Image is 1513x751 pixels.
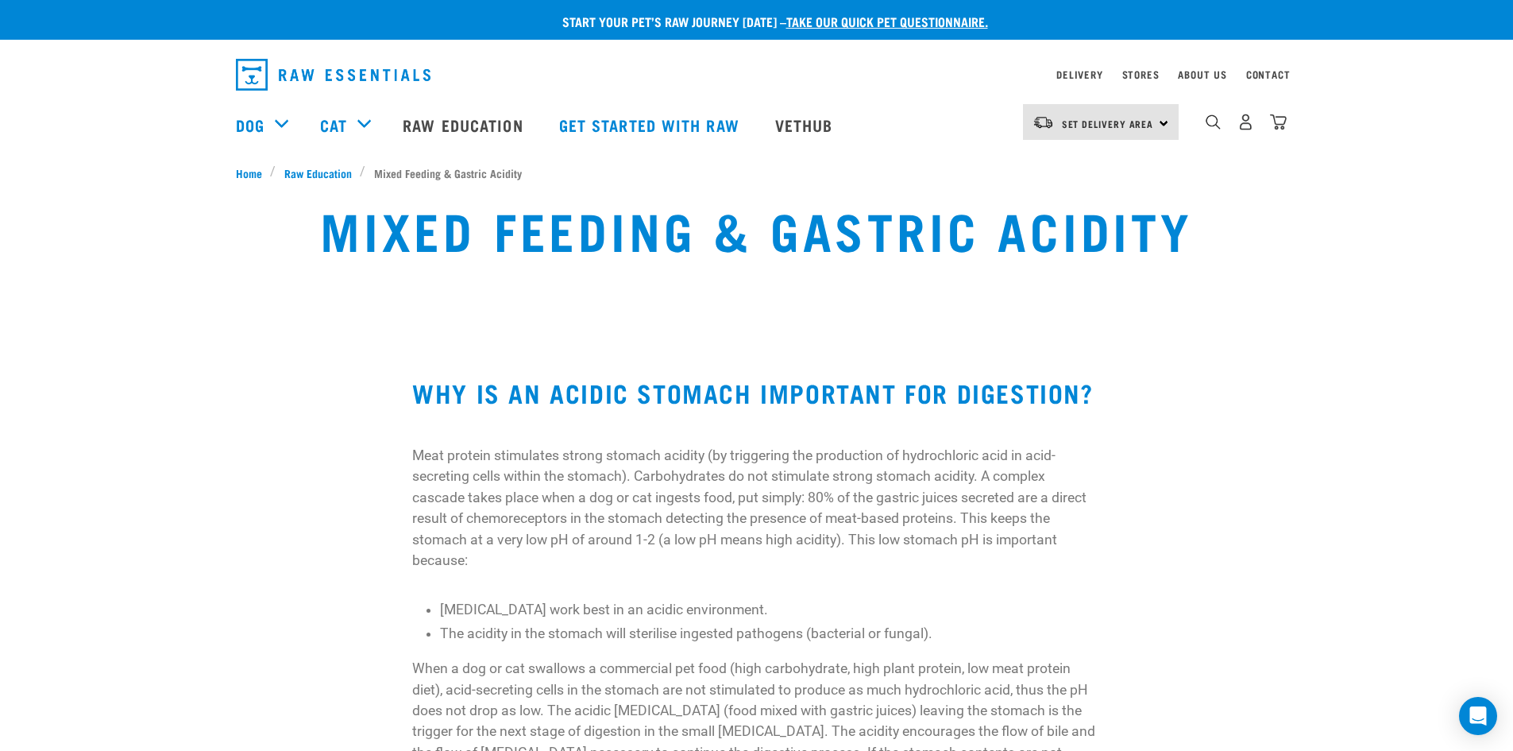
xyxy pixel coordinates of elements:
[236,165,271,181] a: Home
[1032,115,1054,130] img: van-moving.png
[412,445,1101,571] p: Meat protein stimulates strong stomach acidity (by triggering the production of hydrochloric acid...
[440,623,1100,644] li: The acidity in the stomach will sterilise ingested pathogens (bacterial or fungal).
[1270,114,1287,130] img: home-icon@2x.png
[236,59,430,91] img: Raw Essentials Logo
[320,200,1193,257] h1: Mixed Feeding & Gastric Acidity
[1178,72,1226,77] a: About Us
[284,165,352,181] span: Raw Education
[786,17,988,25] a: take our quick pet questionnaire.
[223,52,1291,97] nav: dropdown navigation
[440,599,1100,620] li: [MEDICAL_DATA] work best in an acidic environment.
[1237,114,1254,130] img: user.png
[412,378,1101,407] h2: WHY IS AN ACIDIC STOMACH IMPORTANT FOR DIGESTION?
[1246,72,1291,77] a: Contact
[1122,72,1160,77] a: Stores
[236,165,1278,181] nav: breadcrumbs
[276,165,360,181] a: Raw Education
[236,165,262,181] span: Home
[236,113,264,137] a: Dog
[1206,114,1221,130] img: home-icon-1@2x.png
[1056,72,1102,77] a: Delivery
[1459,697,1497,735] div: Open Intercom Messenger
[1062,121,1154,126] span: Set Delivery Area
[543,93,759,157] a: Get started with Raw
[320,113,347,137] a: Cat
[387,93,542,157] a: Raw Education
[759,93,853,157] a: Vethub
